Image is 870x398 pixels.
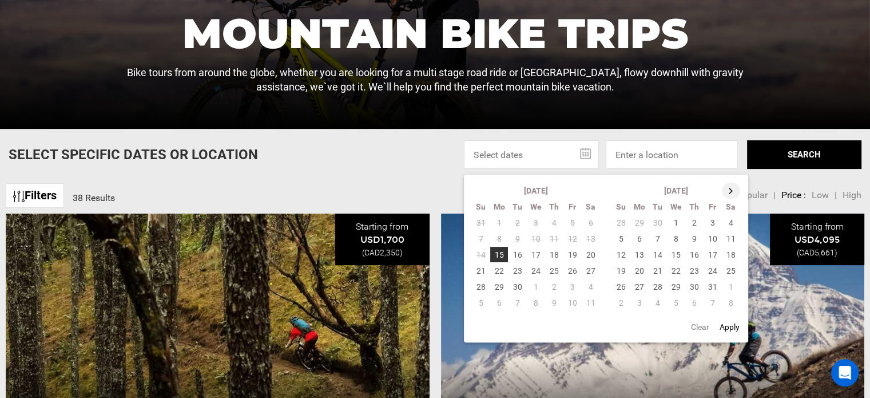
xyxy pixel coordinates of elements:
[716,317,743,337] button: Apply
[736,190,768,200] span: Popular
[843,190,861,200] span: High
[490,183,582,199] th: [DATE]
[781,189,806,202] li: Price :
[630,183,722,199] th: [DATE]
[73,192,115,203] span: 38 Results
[464,140,599,169] input: Select dates
[831,359,859,387] div: Open Intercom Messenger
[9,145,258,164] p: Select Specific Dates Or Location
[812,190,829,200] span: Low
[114,65,756,94] p: Bike tours from around the globe, whether you are looking for a multi stage road ride or [GEOGRAP...
[606,140,737,169] input: Enter a location
[114,13,756,54] h1: Mountain Bike Trips
[6,183,64,208] a: Filters
[747,140,861,169] button: SEARCH
[13,191,25,202] img: btn-icon.svg
[773,189,776,202] li: |
[688,317,713,337] button: Clear
[835,189,837,202] li: |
